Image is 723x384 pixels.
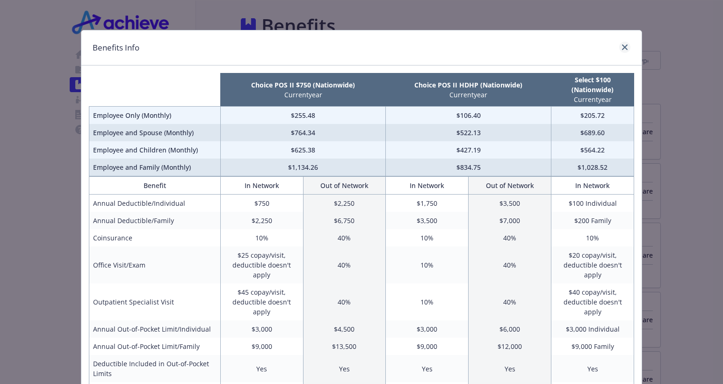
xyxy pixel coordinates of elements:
td: $40 copay/visit, deductible doesn't apply [551,283,634,320]
td: $100 Individual [551,195,634,212]
td: $2,250 [220,212,303,229]
td: $9,000 Family [551,338,634,355]
td: Outpatient Specialist Visit [89,283,221,320]
td: $625.38 [220,141,386,159]
td: Yes [220,355,303,382]
td: $12,000 [469,338,551,355]
h1: Benefits Info [93,42,139,54]
td: Yes [551,355,634,382]
td: $2,250 [303,195,386,212]
p: Choice POS II $750 (Nationwide) [222,80,384,90]
td: Annual Deductible/Individual [89,195,221,212]
td: $3,000 Individual [551,320,634,338]
td: 40% [469,283,551,320]
td: $20 copay/visit, deductible doesn't apply [551,246,634,283]
td: 10% [386,246,469,283]
th: In Network [220,177,303,195]
td: 10% [551,229,634,246]
td: $689.60 [551,124,634,141]
td: $764.34 [220,124,386,141]
td: Yes [469,355,551,382]
td: Annual Out-of-Pocket Limit/Individual [89,320,221,338]
td: $1,750 [386,195,469,212]
td: $45 copay/visit, deductible doesn't apply [220,283,303,320]
p: Current year [222,90,384,100]
td: $205.72 [551,107,634,124]
td: Coinsurance [89,229,221,246]
td: $1,134.26 [220,159,386,176]
td: 40% [303,283,386,320]
td: 40% [469,229,551,246]
td: $3,000 [220,320,303,338]
td: 10% [386,229,469,246]
th: intentionally left blank [89,73,221,107]
td: $834.75 [386,159,551,176]
td: Annual Deductible/Family [89,212,221,229]
td: $9,000 [220,338,303,355]
td: Employee and Children (Monthly) [89,141,221,159]
td: $750 [220,195,303,212]
p: Choice POS II HDHP (Nationwide) [388,80,549,90]
td: $3,500 [469,195,551,212]
td: $522.13 [386,124,551,141]
p: Select $100 (Nationwide) [553,75,632,94]
td: 40% [303,229,386,246]
td: $3,500 [386,212,469,229]
td: $6,750 [303,212,386,229]
td: Yes [386,355,469,382]
td: $6,000 [469,320,551,338]
td: $200 Family [551,212,634,229]
a: close [619,42,630,53]
td: $7,000 [469,212,551,229]
td: 10% [220,229,303,246]
td: $106.40 [386,107,551,124]
td: Employee and Family (Monthly) [89,159,221,176]
td: Employee and Spouse (Monthly) [89,124,221,141]
td: Office Visit/Exam [89,246,221,283]
th: Out of Network [469,177,551,195]
td: $4,500 [303,320,386,338]
td: $1,028.52 [551,159,634,176]
td: $9,000 [386,338,469,355]
td: $564.22 [551,141,634,159]
th: In Network [386,177,469,195]
th: In Network [551,177,634,195]
td: $25 copay/visit, deductible doesn't apply [220,246,303,283]
th: Out of Network [303,177,386,195]
td: $255.48 [220,107,386,124]
td: $427.19 [386,141,551,159]
td: $13,500 [303,338,386,355]
td: Yes [303,355,386,382]
th: Benefit [89,177,221,195]
td: Employee Only (Monthly) [89,107,221,124]
td: 40% [469,246,551,283]
p: Current year [553,94,632,104]
td: Annual Out-of-Pocket Limit/Family [89,338,221,355]
td: $3,000 [386,320,469,338]
td: 10% [386,283,469,320]
td: Deductible Included in Out-of-Pocket Limits [89,355,221,382]
p: Current year [388,90,549,100]
td: 40% [303,246,386,283]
